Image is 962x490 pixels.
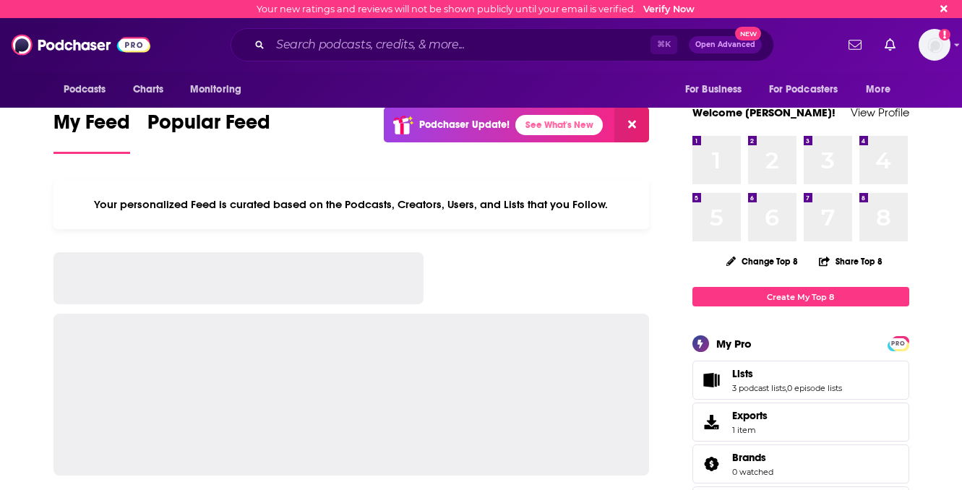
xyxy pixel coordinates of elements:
[732,467,773,477] a: 0 watched
[866,79,890,100] span: More
[53,110,130,154] a: My Feed
[716,337,752,351] div: My Pro
[919,29,950,61] span: Logged in as charlottestone
[760,76,859,103] button: open menu
[692,287,909,306] a: Create My Top 8
[939,29,950,40] svg: Email not verified
[257,4,695,14] div: Your new ratings and reviews will not be shown publicly until your email is verified.
[64,79,106,100] span: Podcasts
[818,247,883,275] button: Share Top 8
[689,36,762,53] button: Open AdvancedNew
[732,425,768,435] span: 1 item
[643,4,695,14] a: Verify Now
[856,76,909,103] button: open menu
[735,27,761,40] span: New
[685,79,742,100] span: For Business
[53,110,130,143] span: My Feed
[697,370,726,390] a: Lists
[769,79,838,100] span: For Podcasters
[53,180,650,229] div: Your personalized Feed is curated based on the Podcasts, Creators, Users, and Lists that you Follow.
[270,33,650,56] input: Search podcasts, credits, & more...
[890,338,907,348] a: PRO
[692,361,909,400] span: Lists
[650,35,677,54] span: ⌘ K
[53,76,125,103] button: open menu
[675,76,760,103] button: open menu
[124,76,173,103] a: Charts
[732,451,766,464] span: Brands
[190,79,241,100] span: Monitoring
[851,106,909,119] a: View Profile
[692,403,909,442] a: Exports
[732,409,768,422] span: Exports
[843,33,867,57] a: Show notifications dropdown
[879,33,901,57] a: Show notifications dropdown
[919,29,950,61] img: User Profile
[697,454,726,474] a: Brands
[692,106,836,119] a: Welcome [PERSON_NAME]!
[515,115,603,135] a: See What's New
[147,110,270,143] span: Popular Feed
[919,29,950,61] button: Show profile menu
[180,76,260,103] button: open menu
[692,444,909,483] span: Brands
[732,383,786,393] a: 3 podcast lists
[695,41,755,48] span: Open Advanced
[732,367,753,380] span: Lists
[890,338,907,349] span: PRO
[231,28,774,61] div: Search podcasts, credits, & more...
[732,451,773,464] a: Brands
[732,367,842,380] a: Lists
[419,119,510,131] p: Podchaser Update!
[718,252,807,270] button: Change Top 8
[147,110,270,154] a: Popular Feed
[787,383,842,393] a: 0 episode lists
[12,31,150,59] img: Podchaser - Follow, Share and Rate Podcasts
[697,412,726,432] span: Exports
[786,383,787,393] span: ,
[133,79,164,100] span: Charts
